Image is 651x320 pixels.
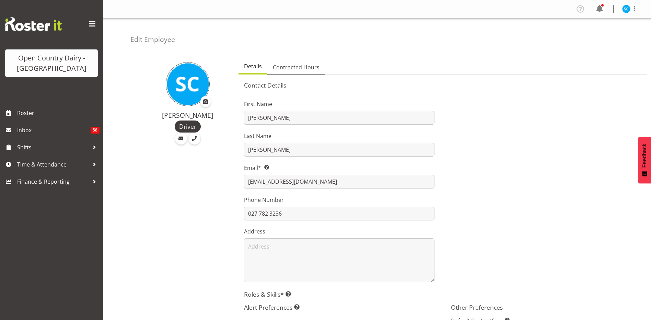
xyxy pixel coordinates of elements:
[273,63,319,71] span: Contracted Hours
[244,290,641,298] h5: Roles & Skills*
[641,144,648,168] span: Feedback
[244,304,434,311] h5: Alert Preferences
[638,137,651,183] button: Feedback - Show survey
[244,143,434,157] input: Last Name
[244,81,641,89] h5: Contact Details
[451,304,641,311] h5: Other Preferences
[17,159,89,170] span: Time & Attendance
[244,207,434,220] input: Phone Number
[12,53,91,73] div: Open Country Dairy - [GEOGRAPHIC_DATA]
[244,111,434,125] input: First Name
[244,196,434,204] label: Phone Number
[244,62,262,70] span: Details
[17,176,89,187] span: Finance & Reporting
[5,17,62,31] img: Rosterit website logo
[244,175,434,188] input: Email Address
[179,122,196,131] span: Driver
[244,100,434,108] label: First Name
[175,133,187,145] a: Email Employee
[244,227,434,236] label: Address
[91,127,100,134] span: 58
[145,112,230,119] h4: [PERSON_NAME]
[188,133,200,145] a: Call Employee
[17,142,89,152] span: Shifts
[244,132,434,140] label: Last Name
[130,36,175,43] h4: Edit Employee
[166,62,210,106] img: stuart-craig9761.jpg
[622,5,630,13] img: stuart-craig9761.jpg
[244,164,434,172] label: Email*
[17,108,100,118] span: Roster
[17,125,91,135] span: Inbox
